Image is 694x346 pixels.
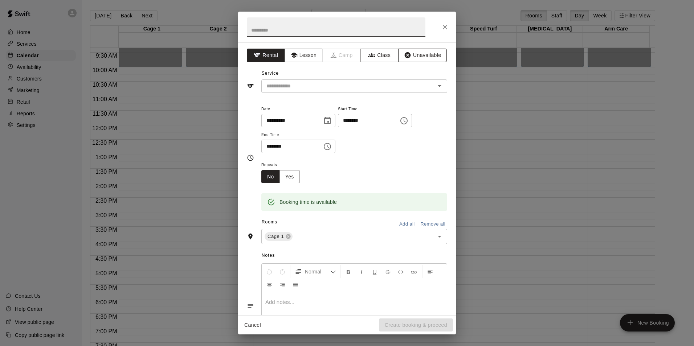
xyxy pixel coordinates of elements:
button: Choose time, selected time is 10:00 AM [397,114,411,128]
button: Unavailable [398,49,447,62]
button: Yes [279,170,300,184]
button: Insert Code [395,265,407,278]
button: Cancel [241,318,264,332]
span: Date [261,104,335,114]
svg: Rooms [247,233,254,240]
div: Booking time is available [279,195,337,209]
span: End Time [261,130,335,140]
button: Format Bold [342,265,355,278]
div: Cage 1 [265,232,293,241]
span: Rooms [262,219,277,225]
button: Lesson [285,49,323,62]
button: Format Italics [355,265,368,278]
button: Right Align [276,278,289,291]
span: Notes [262,250,447,261]
button: Rental [247,49,285,62]
button: Redo [276,265,289,278]
span: Camps can only be created in the Services page [323,49,361,62]
svg: Notes [247,302,254,309]
button: No [261,170,280,184]
div: outlined button group [261,170,300,184]
button: Center Align [263,278,275,291]
span: Repeats [261,160,306,170]
button: Remove all [419,219,447,230]
span: Service [262,71,279,76]
button: Format Underline [368,265,381,278]
button: Close [438,21,452,34]
button: Choose time, selected time is 10:30 AM [320,139,335,154]
button: Undo [263,265,275,278]
button: Left Align [424,265,436,278]
button: Justify Align [289,278,302,291]
span: Cage 1 [265,233,287,240]
button: Open [434,81,445,91]
button: Class [360,49,399,62]
button: Formatting Options [292,265,339,278]
svg: Timing [247,154,254,161]
span: Normal [305,268,330,275]
span: Start Time [338,104,412,114]
button: Add all [395,219,419,230]
button: Insert Link [408,265,420,278]
svg: Service [247,82,254,90]
button: Choose date, selected date is Sep 21, 2025 [320,114,335,128]
button: Format Strikethrough [381,265,394,278]
button: Open [434,231,445,242]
